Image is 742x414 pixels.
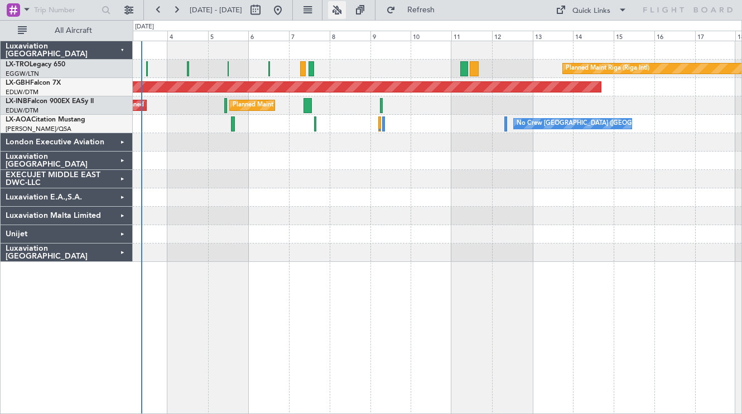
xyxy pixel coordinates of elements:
[208,31,249,41] div: 5
[190,5,242,15] span: [DATE] - [DATE]
[289,31,330,41] div: 7
[614,31,654,41] div: 15
[381,1,448,19] button: Refresh
[398,6,445,14] span: Refresh
[6,88,38,96] a: EDLW/DTM
[6,125,71,133] a: [PERSON_NAME]/QSA
[248,31,289,41] div: 6
[135,22,154,32] div: [DATE]
[654,31,695,41] div: 16
[370,31,411,41] div: 9
[6,98,94,105] a: LX-INBFalcon 900EX EASy II
[167,31,208,41] div: 4
[573,31,614,41] div: 14
[572,6,610,17] div: Quick Links
[330,31,370,41] div: 8
[6,61,30,68] span: LX-TRO
[411,31,451,41] div: 10
[6,116,85,123] a: LX-AOACitation Mustang
[233,97,408,114] div: Planned Maint [GEOGRAPHIC_DATA] ([GEOGRAPHIC_DATA])
[6,61,65,68] a: LX-TROLegacy 650
[6,106,38,115] a: EDLW/DTM
[34,2,98,18] input: Trip Number
[492,31,533,41] div: 12
[12,22,121,40] button: All Aircraft
[6,116,31,123] span: LX-AOA
[6,70,39,78] a: EGGW/LTN
[6,98,27,105] span: LX-INB
[29,27,118,35] span: All Aircraft
[127,31,167,41] div: 3
[533,31,574,41] div: 13
[695,31,736,41] div: 17
[6,80,61,86] a: LX-GBHFalcon 7X
[451,31,492,41] div: 11
[517,115,677,132] div: No Crew [GEOGRAPHIC_DATA] ([GEOGRAPHIC_DATA])
[566,60,649,77] div: Planned Maint Riga (Riga Intl)
[550,1,633,19] button: Quick Links
[6,80,30,86] span: LX-GBH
